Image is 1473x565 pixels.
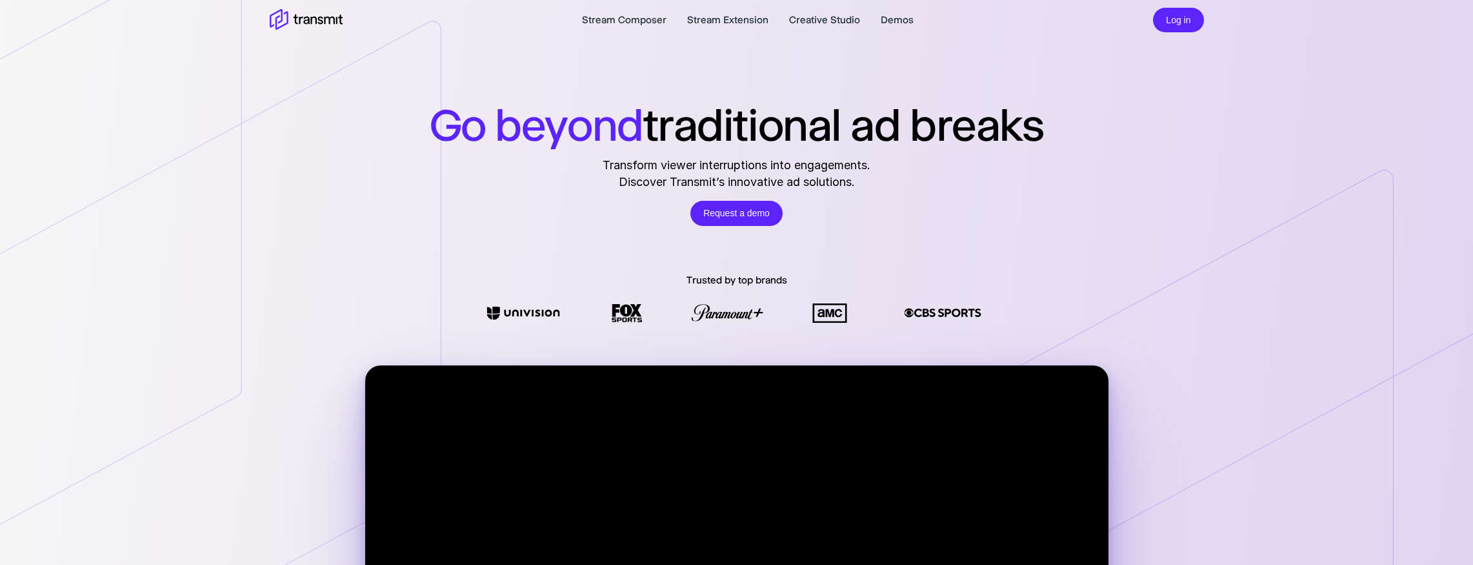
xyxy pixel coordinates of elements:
button: Log in [1153,8,1203,33]
span: Discover Transmit’s innovative ad solutions. [603,174,870,190]
a: Stream Extension [687,12,768,28]
a: Request a demo [690,201,783,226]
a: Log in [1153,13,1203,25]
h1: traditional ad breaks [430,98,1044,152]
a: Demos [881,12,914,28]
a: Creative Studio [789,12,860,28]
span: Transform viewer interruptions into engagements. [603,157,870,174]
span: Go beyond [430,98,643,152]
a: Stream Composer [582,12,666,28]
p: Trusted by top brands [686,272,787,288]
